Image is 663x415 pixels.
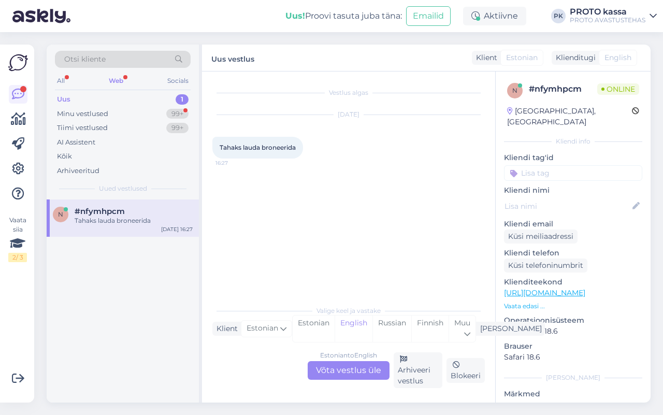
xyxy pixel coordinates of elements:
b: Uus! [285,11,305,21]
div: [PERSON_NAME] [504,373,642,382]
div: Kõik [57,151,72,162]
div: Blokeeri [446,358,485,383]
div: Aktiivne [463,7,526,25]
div: Klient [212,323,238,334]
p: Operatsioonisüsteem [504,315,642,326]
div: Valige keel ja vastake [212,306,485,316]
div: 2 / 3 [8,253,27,262]
p: Kliendi nimi [504,185,642,196]
span: English [604,52,631,63]
div: # nfymhpcm [529,83,597,95]
div: [PERSON_NAME] [476,323,542,334]
span: Tahaks lauda broneerida [220,144,296,151]
a: [URL][DOMAIN_NAME] [504,288,585,297]
div: Proovi tasuta juba täna: [285,10,402,22]
div: AI Assistent [57,137,95,148]
div: Arhiveeritud [57,166,99,176]
p: Vaata edasi ... [504,302,642,311]
div: Küsi meiliaadressi [504,230,578,244]
div: Klienditugi [552,52,596,63]
p: Kliendi tag'id [504,152,642,163]
div: Klient [472,52,497,63]
div: Küsi telefoninumbrit [504,259,587,273]
input: Lisa tag [504,165,642,181]
div: Socials [165,74,191,88]
span: Estonian [506,52,538,63]
div: English [335,316,372,342]
span: Estonian [247,323,278,334]
div: 99+ [166,109,189,119]
div: Minu vestlused [57,109,108,119]
p: Brauser [504,341,642,352]
div: Vaata siia [8,216,27,262]
p: Safari 18.6 [504,352,642,363]
div: 99+ [166,123,189,133]
span: n [512,87,517,94]
div: All [55,74,67,88]
div: 1 [176,94,189,105]
span: 16:27 [215,159,254,167]
div: Kliendi info [504,137,642,146]
div: Tahaks lauda broneerida [75,216,193,225]
span: Uued vestlused [99,184,147,193]
div: PROTO kassa [570,8,645,16]
div: Russian [372,316,411,342]
label: Uus vestlus [211,51,254,65]
div: Estonian to English [320,351,377,360]
span: n [58,210,63,218]
input: Lisa nimi [505,201,630,212]
button: Emailid [406,6,451,26]
span: #nfymhpcm [75,207,125,216]
div: PK [551,9,566,23]
p: Kliendi email [504,219,642,230]
span: Online [597,83,639,95]
span: Otsi kliente [64,54,106,65]
div: Uus [57,94,70,105]
p: Kliendi telefon [504,248,642,259]
div: PROTO AVASTUSTEHAS [570,16,645,24]
p: Märkmed [504,389,642,399]
div: Tiimi vestlused [57,123,108,133]
div: Arhiveeri vestlus [394,352,442,388]
div: [GEOGRAPHIC_DATA], [GEOGRAPHIC_DATA] [507,106,632,127]
p: iPhone OS 18.6 [504,326,642,337]
div: Finnish [411,316,449,342]
div: [DATE] [212,110,485,119]
div: Vestlus algas [212,88,485,97]
div: Web [107,74,125,88]
p: Klienditeekond [504,277,642,288]
a: PROTO kassaPROTO AVASTUSTEHAS [570,8,657,24]
img: Askly Logo [8,53,28,73]
div: Võta vestlus üle [308,361,390,380]
span: Muu [454,318,470,327]
div: Estonian [293,316,335,342]
div: [DATE] 16:27 [161,225,193,233]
